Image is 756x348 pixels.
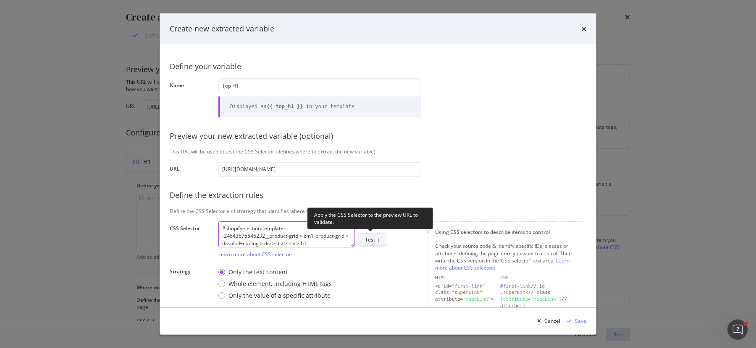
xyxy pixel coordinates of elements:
[435,296,493,309] div: attribute= >
[170,208,586,215] div: Define the CSS Selector and strategy that identifies where to extract the variable from your page.
[435,283,493,290] div: <a id=
[170,225,212,256] label: CSS Selector
[500,283,579,290] div: // id
[228,280,332,288] div: Whole element, including HTML tags
[500,283,531,289] div: #first-link
[544,317,560,325] div: Cancel
[170,148,586,155] div: This URL will be used to test the CSS Selector (defines where to extract the new variable).
[170,61,586,72] div: Define your variable
[228,268,288,276] div: Only the text content
[170,268,212,301] label: Strategy
[230,103,354,110] div: Displayed as in your template
[500,296,579,309] div: // attribute
[218,251,294,258] a: Learn more about CSS selectors
[218,268,332,276] div: Only the text content
[170,23,274,34] div: Create new extracted variable
[170,82,212,115] label: Name
[463,296,491,302] div: "megaLink"
[564,314,586,328] button: Save
[435,257,570,271] a: Learn more about CSS selectors
[218,291,332,300] div: Only the value of a specific attribute
[267,104,303,109] b: {{ top_h1 }}
[307,208,433,229] div: Apply the CSS Selector to the preview URL to validate.
[500,296,562,302] div: [attribute='megaLink']
[435,275,493,281] div: HTML
[727,319,748,340] iframe: Intercom live chat
[500,290,528,295] div: .superLink
[435,229,579,236] div: Using CSS selectors to describe items to control
[218,221,354,247] textarea: #shopify-section-template--24643575546232__product-grid > cm1-product-grid > div.plp-Heading > di...
[435,289,493,296] div: class=
[218,162,421,177] input: https://www.example.com
[228,291,331,300] div: Only the value of a specific attribute
[435,242,579,271] div: Check your source code & identify specific IDs, classes or attributes defining the page item you ...
[170,165,212,174] label: URL
[581,23,586,34] div: times
[170,190,586,201] div: Define the extraction rules
[160,13,596,335] div: modal
[358,233,386,247] button: Test it
[170,131,586,142] div: Preview your new extracted variable (optional)
[452,290,483,295] div: "superLink"
[500,275,579,281] div: CSS
[365,236,379,243] div: Test it
[218,280,332,288] div: Whole element, including HTML tags
[500,289,579,296] div: // class
[534,314,560,328] button: Cancel
[575,317,586,325] div: Save
[452,283,485,289] div: "first-link"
